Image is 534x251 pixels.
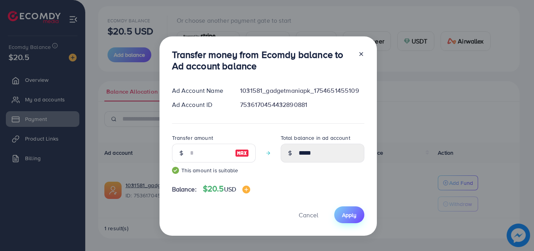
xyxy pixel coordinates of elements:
span: Cancel [299,211,318,219]
h4: $20.5 [203,184,250,194]
img: image [242,186,250,193]
small: This amount is suitable [172,166,256,174]
label: Total balance in ad account [281,134,350,142]
button: Cancel [289,206,328,223]
span: Apply [342,211,357,219]
div: Ad Account ID [166,100,234,109]
span: USD [224,185,236,193]
div: 7536170454432890881 [234,100,370,109]
span: Balance: [172,185,197,194]
div: Ad Account Name [166,86,234,95]
button: Apply [334,206,364,223]
h3: Transfer money from Ecomdy balance to Ad account balance [172,49,352,72]
label: Transfer amount [172,134,213,142]
div: 1031581_gadgetmaniapk_1754651455109 [234,86,370,95]
img: image [235,148,249,158]
img: guide [172,167,179,174]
